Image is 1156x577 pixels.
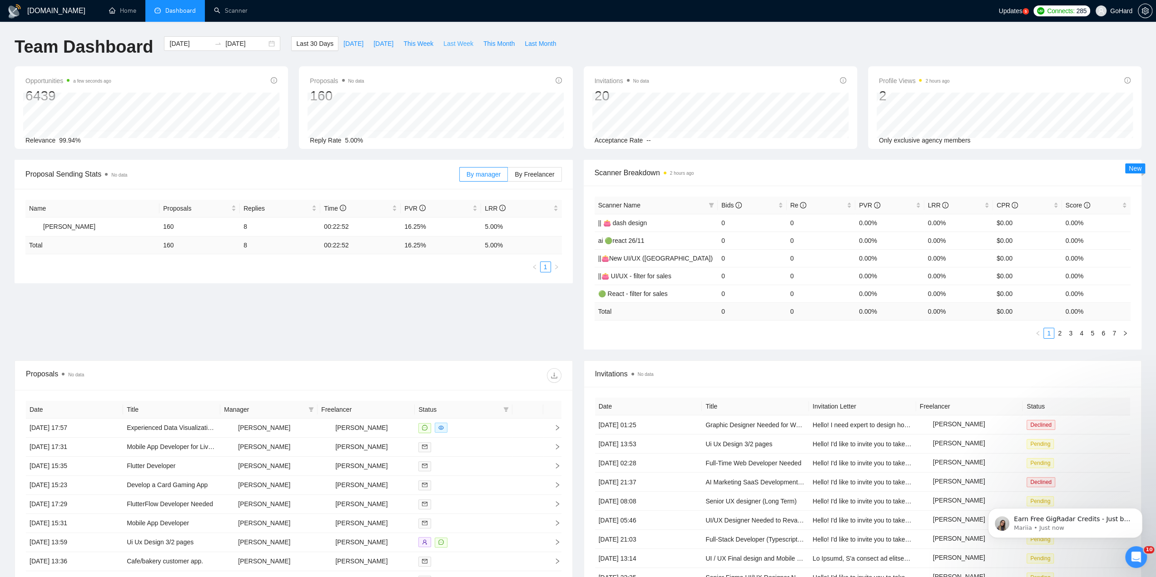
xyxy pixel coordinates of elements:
[920,535,985,542] a: [PERSON_NAME]
[1027,421,1059,428] a: Declined
[800,202,806,208] span: info-circle
[1066,328,1076,338] a: 3
[307,403,316,416] span: filter
[855,302,924,320] td: 0.00 %
[318,401,415,419] th: Freelancer
[320,217,401,237] td: 00:22:52
[419,205,426,211] span: info-circle
[1055,328,1065,338] a: 2
[59,137,80,144] span: 99.94%
[993,249,1062,267] td: $0.00
[335,518,387,528] div: [PERSON_NAME]
[321,537,332,548] img: OT
[787,302,856,320] td: 0
[68,372,84,377] span: No data
[422,463,427,469] span: mail
[1077,6,1087,16] span: 285
[541,262,551,272] a: 1
[993,214,1062,232] td: $0.00
[556,77,562,84] span: info-circle
[224,500,290,507] a: IV[PERSON_NAME]
[1129,165,1141,172] span: New
[855,285,924,302] td: 0.00%
[1066,202,1090,209] span: Score
[321,538,387,545] a: OT[PERSON_NAME]
[1043,328,1054,339] li: 1
[422,425,427,430] span: message
[224,481,290,488] a: IV[PERSON_NAME]
[7,4,22,19] img: logo
[974,489,1156,552] iframe: Intercom notifications message
[238,499,290,509] div: [PERSON_NAME]
[238,480,290,490] div: [PERSON_NAME]
[840,77,846,84] span: info-circle
[310,137,341,144] span: Reply Rate
[501,403,511,416] span: filter
[705,440,772,448] a: Ui Ux Design 3/2 pages
[595,137,643,144] span: Acceptance Rate
[40,35,157,43] p: Message from Mariia, sent Just now
[224,518,235,529] img: IV
[920,497,985,504] a: [PERSON_NAME]
[1027,459,1057,466] a: Pending
[224,519,290,526] a: IV[PERSON_NAME]
[721,202,742,209] span: Bids
[924,267,993,285] td: 0.00%
[321,557,387,564] a: BP[PERSON_NAME]
[224,443,290,450] a: IV[PERSON_NAME]
[1062,302,1131,320] td: 0.00 %
[335,480,387,490] div: [PERSON_NAME]
[1032,328,1043,339] button: left
[855,214,924,232] td: 0.00%
[928,202,949,209] span: LRR
[1037,7,1044,15] img: upwork-logo.png
[335,442,387,452] div: [PERSON_NAME]
[1024,10,1027,14] text: 5
[1098,8,1104,14] span: user
[920,478,985,485] a: [PERSON_NAME]
[127,462,175,469] a: Flutter Developer
[1138,7,1152,15] span: setting
[240,200,320,217] th: Replies
[705,555,818,562] a: UI / UX Final design and Mobile Version
[709,202,714,208] span: filter
[1120,328,1131,339] button: right
[809,398,916,415] th: Invitation Letter
[321,556,332,567] img: BP
[401,237,481,254] td: 16.25 %
[238,461,290,471] div: [PERSON_NAME]
[320,237,401,254] td: 00:22:52
[1084,202,1090,208] span: info-circle
[1027,439,1054,449] span: Pending
[220,401,318,419] th: Manager
[422,520,427,526] span: mail
[1065,328,1076,339] li: 3
[874,202,880,208] span: info-circle
[404,205,426,212] span: PVR
[398,36,438,51] button: This Week
[481,217,561,237] td: 5.00%
[920,438,931,449] img: c1MlehbJ4Tmkjq2Dnn5FxAbU_CECx_2Jo5BBK1YuReEBV0xePob4yeGhw1maaezJQ9
[924,285,993,302] td: 0.00%
[26,368,293,383] div: Proposals
[1023,398,1130,415] th: Status
[718,302,787,320] td: 0
[879,75,950,86] span: Profile Views
[321,460,332,472] img: BP
[224,556,235,567] img: IV
[224,557,290,564] a: IV[PERSON_NAME]
[499,205,506,211] span: info-circle
[338,36,368,51] button: [DATE]
[373,39,393,49] span: [DATE]
[705,498,797,505] a: Senior UX designer (Long Term)
[705,421,838,429] a: Graphic Designer Needed for Website Banners
[127,557,203,565] a: Cafe/bakery customer app.
[321,441,332,453] img: BP
[598,290,668,297] a: 🟢 React - filter for sales
[787,249,856,267] td: 0
[540,261,551,272] li: 1
[321,518,332,529] img: BP
[73,79,111,84] time: a few seconds ago
[159,200,240,217] th: Proposals
[422,558,427,564] span: mail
